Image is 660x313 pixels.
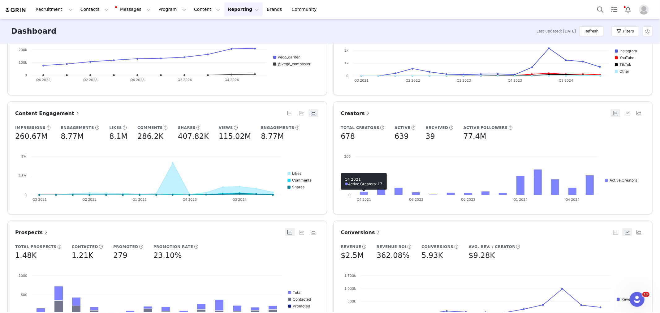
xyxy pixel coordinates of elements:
button: Contacts [77,2,112,16]
h5: 39 [425,131,435,142]
h5: 407.82K [178,131,209,142]
h5: Promotion Rate [153,244,193,250]
text: Q4 2023 [508,78,522,83]
text: 200k [19,48,27,52]
text: Contacted [293,297,311,302]
text: Revenue [621,297,637,302]
text: Q4 2024 [565,197,580,202]
h5: Active [395,125,410,131]
h5: Impressions [15,125,45,131]
a: Tasks [607,2,621,16]
button: Messages [113,2,154,16]
text: Likes [292,171,301,176]
text: Q4 2022 [36,78,50,82]
h5: Comments [137,125,163,131]
text: Q3 2021 [32,197,47,202]
h5: 23.10% [153,250,182,261]
span: Last updated: [DATE] [537,28,576,34]
h5: Views [219,125,233,131]
h3: Dashboard [11,26,56,37]
text: Q4 2021 [357,197,371,202]
h5: 77.4M [464,131,486,142]
text: 100k [19,60,27,65]
text: Q1 2023 [456,78,471,83]
h5: 678 [341,131,355,142]
a: Prospects [15,229,49,236]
button: Search [593,2,607,16]
text: Comments [292,178,311,182]
span: Creators [341,110,371,116]
h5: Promoted [113,244,138,250]
img: placeholder-profile.jpg [639,5,649,15]
h5: Engagements [261,125,294,131]
text: Q1 2024 [513,197,528,202]
text: 2.5M [18,174,27,178]
a: Content Engagement [15,109,80,117]
text: Q3 2024 [559,78,573,83]
text: 500 [21,293,27,297]
span: Content Engagement [15,110,80,116]
text: Q2 2022 [83,197,97,202]
text: @vego_composter [278,62,311,66]
h5: Total Creators [341,125,380,131]
iframe: Intercom live chat [630,292,645,307]
h5: $2.5M [341,250,364,261]
text: Promoted [293,304,310,308]
text: Q3 2024 [232,197,247,202]
a: Community [288,2,323,16]
text: 0 [25,73,27,77]
text: Q4 2024 [225,78,239,82]
span: Conversions [341,229,381,235]
text: Q2 2022 [405,78,420,83]
text: 1k [344,61,348,65]
text: Q2 2023 [83,78,97,82]
text: 1 500k [344,273,356,278]
span: 11 [642,292,649,297]
text: YouTube [619,55,634,60]
text: Q4 2023 [130,78,145,82]
text: Other [619,69,629,74]
h5: 1.21K [72,250,93,261]
text: 200 [344,154,351,159]
button: Notifications [621,2,635,16]
h5: 260.67M [15,131,48,142]
h5: Revenue [341,244,361,250]
text: Instagram [619,49,637,53]
h5: 362.08% [377,250,410,261]
button: Refresh [580,26,603,36]
h5: Conversions [421,244,453,250]
button: Recruitment [32,2,76,16]
h5: Engagements [61,125,94,131]
text: 1000 [19,273,27,278]
h5: 8.1M [109,131,127,142]
h5: Total Prospects [15,244,57,250]
text: Active Creators [610,178,637,182]
text: Q1 2023 [132,197,147,202]
h5: Archived [425,125,448,131]
text: 100 [344,174,351,178]
text: Q4 2023 [183,197,197,202]
h5: Contacted [72,244,98,250]
h5: Shares [178,125,196,131]
h5: Active Followers [464,125,508,131]
img: grin logo [5,7,27,13]
text: 2k [344,48,348,53]
text: Q2 2024 [178,78,192,82]
text: 0 [346,74,348,78]
button: Program [155,2,190,16]
button: Profile [635,5,655,15]
h5: 279 [113,250,127,261]
h5: 8.77M [261,131,284,142]
text: 0 [348,193,351,197]
text: Q3 2021 [354,78,369,83]
text: vego_garden [278,55,300,59]
text: Total [293,290,301,295]
text: 0 [24,193,27,197]
h5: Avg. Rev. / Creator [469,244,515,250]
button: Content [190,2,224,16]
text: Q3 2022 [409,197,423,202]
a: Brands [263,2,287,16]
span: Prospects [15,229,49,235]
text: TikTok [619,62,631,67]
